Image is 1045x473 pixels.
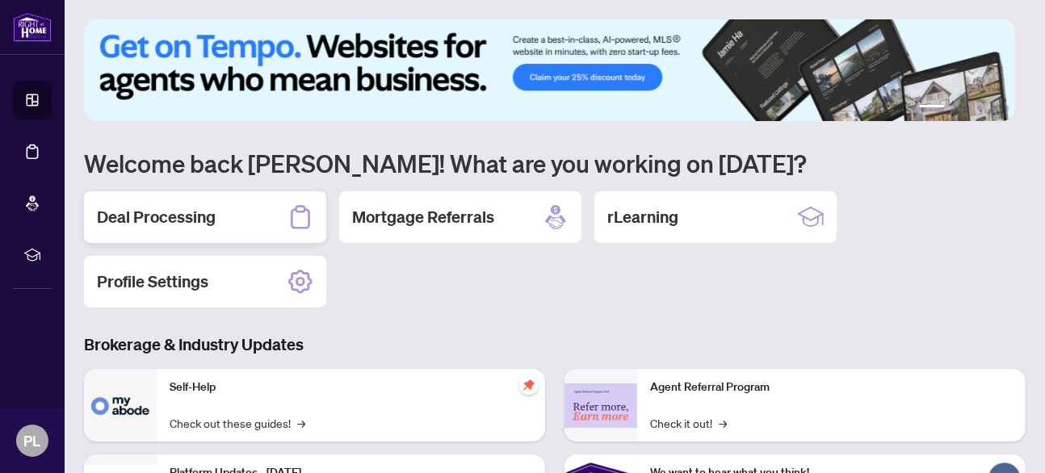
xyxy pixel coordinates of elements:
h2: rLearning [607,206,678,228]
button: Open asap [980,416,1029,465]
button: 4 [977,105,984,111]
button: 5 [990,105,997,111]
h2: Deal Processing [97,206,216,228]
h2: Mortgage Referrals [352,206,494,228]
button: 2 [951,105,958,111]
button: 1 [919,105,945,111]
p: Self-Help [170,379,532,396]
h2: Profile Settings [97,270,208,293]
h3: Brokerage & Industry Updates [84,333,1026,356]
span: PL [24,429,41,452]
span: pushpin [519,375,539,395]
img: logo [13,12,52,42]
button: 3 [964,105,971,111]
a: Check it out!→ [650,414,727,432]
img: Self-Help [84,369,157,442]
button: 6 [1003,105,1009,111]
span: → [297,414,305,432]
img: Agent Referral Program [564,383,637,428]
h1: Welcome back [PERSON_NAME]! What are you working on [DATE]? [84,148,1026,178]
span: → [719,414,727,432]
p: Agent Referral Program [650,379,1013,396]
a: Check out these guides!→ [170,414,305,432]
img: Slide 0 [84,19,1015,121]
